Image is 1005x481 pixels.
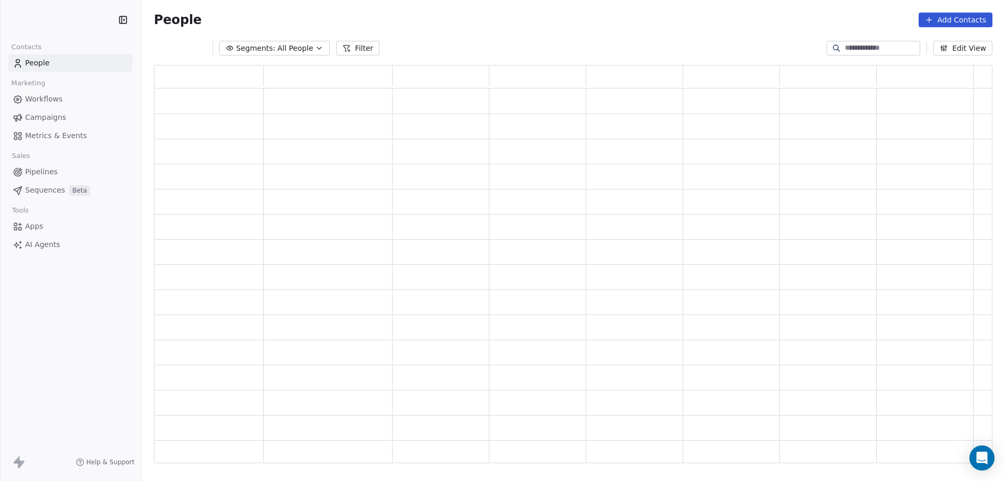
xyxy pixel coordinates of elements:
[154,12,202,28] span: People
[8,109,132,126] a: Campaigns
[8,182,132,199] a: SequencesBeta
[25,94,63,105] span: Workflows
[8,54,132,72] a: People
[277,43,313,54] span: All People
[8,127,132,144] a: Metrics & Events
[76,458,135,466] a: Help & Support
[8,91,132,108] a: Workflows
[25,58,50,69] span: People
[8,218,132,235] a: Apps
[919,13,992,27] button: Add Contacts
[8,163,132,181] a: Pipelines
[7,39,46,55] span: Contacts
[25,166,58,177] span: Pipelines
[69,185,90,196] span: Beta
[236,43,275,54] span: Segments:
[7,148,35,164] span: Sales
[25,130,87,141] span: Metrics & Events
[25,221,43,232] span: Apps
[336,41,379,55] button: Filter
[25,239,60,250] span: AI Agents
[7,203,33,218] span: Tools
[933,41,992,55] button: Edit View
[969,445,995,471] div: Open Intercom Messenger
[7,75,50,91] span: Marketing
[8,236,132,253] a: AI Agents
[86,458,135,466] span: Help & Support
[25,112,66,123] span: Campaigns
[25,185,65,196] span: Sequences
